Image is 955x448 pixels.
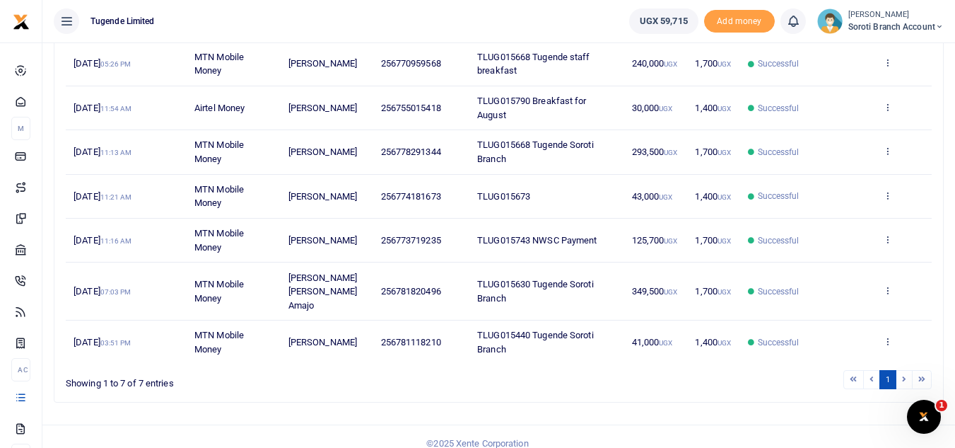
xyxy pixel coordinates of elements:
[629,8,698,34] a: UGX 59,715
[477,279,594,304] span: TLUG015630 Tugende Soroti Branch
[194,184,244,209] span: MTN Mobile Money
[381,58,441,69] span: 256770959568
[66,369,421,391] div: Showing 1 to 7 of 7 entries
[288,58,357,69] span: [PERSON_NAME]
[13,16,30,26] a: logo-small logo-large logo-large
[381,191,441,202] span: 256774181673
[623,8,704,34] li: Wallet ballance
[100,105,132,113] small: 11:54 AM
[695,103,731,113] span: 1,400
[664,60,677,68] small: UGX
[381,103,441,113] span: 256755015418
[758,285,799,298] span: Successful
[100,339,131,347] small: 03:51 PM
[664,237,677,245] small: UGX
[85,15,160,28] span: Tugende Limited
[381,337,441,348] span: 256781118210
[477,52,590,76] span: TLUG015668 Tugende staff breakfast
[477,330,594,355] span: TLUG015440 Tugende Soroti Branch
[659,193,672,201] small: UGX
[194,103,245,113] span: Airtel Money
[381,235,441,246] span: 256773719235
[695,147,731,157] span: 1,700
[74,58,131,69] span: [DATE]
[695,337,731,348] span: 1,400
[717,288,731,296] small: UGX
[288,191,357,202] span: [PERSON_NAME]
[581,432,596,447] button: Close
[477,139,594,164] span: TLUG015668 Tugende Soroti Branch
[758,190,799,202] span: Successful
[477,235,597,246] span: TLUG015743 NWSC Payment
[288,272,357,311] span: [PERSON_NAME] [PERSON_NAME] Amajo
[659,339,672,347] small: UGX
[632,235,678,246] span: 125,700
[758,146,799,159] span: Successful
[11,117,30,140] li: M
[288,103,357,113] span: [PERSON_NAME]
[695,286,731,297] span: 1,700
[632,58,678,69] span: 240,000
[632,103,673,113] span: 30,000
[717,193,731,201] small: UGX
[717,105,731,113] small: UGX
[664,149,677,156] small: UGX
[100,149,132,156] small: 11:13 AM
[848,9,944,21] small: [PERSON_NAME]
[632,337,673,348] span: 41,000
[74,235,131,246] span: [DATE]
[100,60,131,68] small: 05:26 PM
[817,8,843,34] img: profile-user
[758,102,799,115] span: Successful
[381,147,441,157] span: 256778291344
[936,400,947,411] span: 1
[100,193,132,201] small: 11:21 AM
[477,191,530,202] span: TLUG015673
[640,14,688,28] span: UGX 59,715
[381,286,441,297] span: 256781820496
[848,21,944,33] span: Soroti Branch Account
[100,237,132,245] small: 11:16 AM
[758,234,799,247] span: Successful
[74,147,131,157] span: [DATE]
[100,288,131,296] small: 07:03 PM
[704,15,775,25] a: Add money
[194,330,244,355] span: MTN Mobile Money
[659,105,672,113] small: UGX
[74,286,131,297] span: [DATE]
[695,235,731,246] span: 1,700
[74,337,131,348] span: [DATE]
[74,103,131,113] span: [DATE]
[695,191,731,202] span: 1,400
[758,57,799,70] span: Successful
[632,191,673,202] span: 43,000
[704,10,775,33] li: Toup your wallet
[717,60,731,68] small: UGX
[288,235,357,246] span: [PERSON_NAME]
[817,8,944,34] a: profile-user [PERSON_NAME] Soroti Branch Account
[879,370,896,389] a: 1
[717,339,731,347] small: UGX
[758,336,799,349] span: Successful
[194,139,244,164] span: MTN Mobile Money
[664,288,677,296] small: UGX
[717,149,731,156] small: UGX
[907,400,941,434] iframe: Intercom live chat
[194,52,244,76] span: MTN Mobile Money
[288,147,357,157] span: [PERSON_NAME]
[74,191,131,202] span: [DATE]
[704,10,775,33] span: Add money
[11,358,30,381] li: Ac
[695,58,731,69] span: 1,700
[288,337,357,348] span: [PERSON_NAME]
[194,228,244,253] span: MTN Mobile Money
[194,279,244,304] span: MTN Mobile Money
[13,13,30,30] img: logo-small
[632,286,678,297] span: 349,500
[717,237,731,245] small: UGX
[632,147,678,157] span: 293,500
[477,96,586,120] span: TLUG015790 Breakfast for August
